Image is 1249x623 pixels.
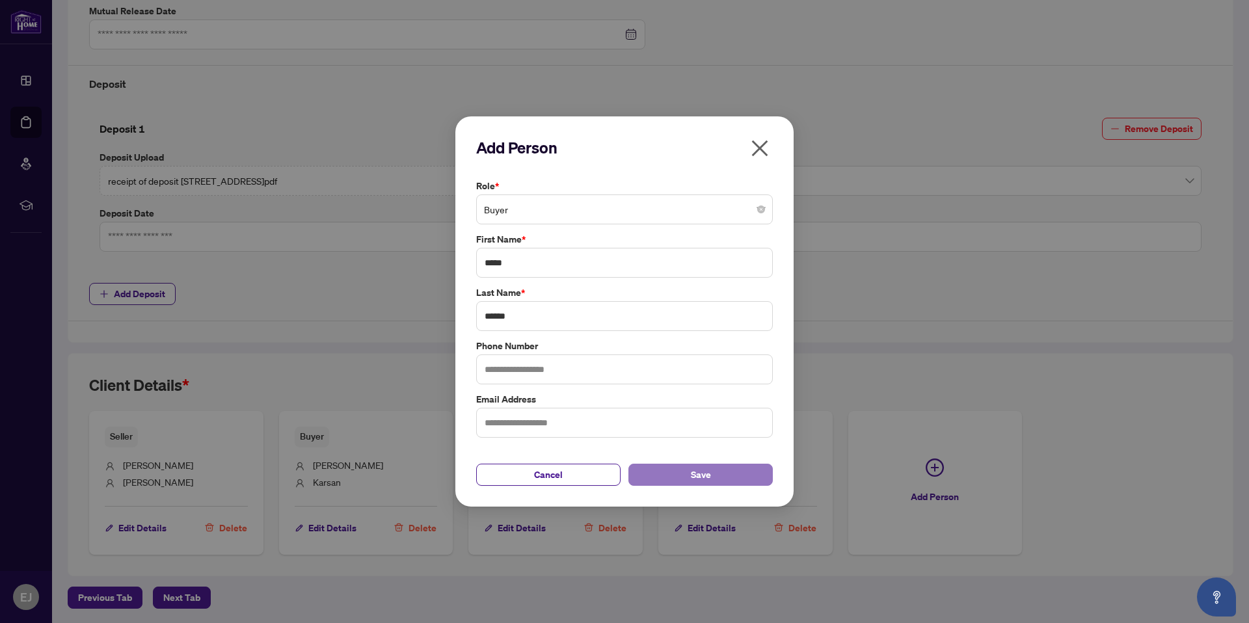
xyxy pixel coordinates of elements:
[1197,577,1236,616] button: Open asap
[534,464,563,485] span: Cancel
[484,197,765,222] span: Buyer
[628,464,773,486] button: Save
[476,232,773,246] label: First Name
[691,464,711,485] span: Save
[749,138,770,159] span: close
[476,285,773,300] label: Last Name
[757,205,765,213] span: close-circle
[476,179,773,193] label: Role
[476,464,621,486] button: Cancel
[476,392,773,406] label: Email Address
[476,339,773,353] label: Phone Number
[476,137,773,158] h2: Add Person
